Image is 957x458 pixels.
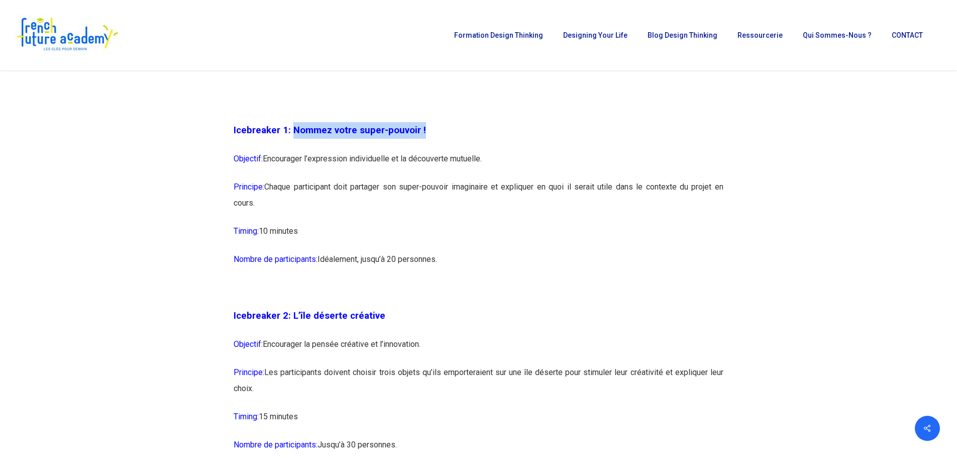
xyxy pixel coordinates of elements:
[798,32,877,39] a: Qui sommes-nous ?
[234,364,723,409] p: Les participants doivent choisir trois objets qu’ils emporteraient sur une île déserte pour stimu...
[887,32,928,39] a: CONTACT
[643,32,722,39] a: Blog Design Thinking
[234,226,259,236] span: Timing:
[648,31,717,39] span: Blog Design Thinking
[234,440,317,449] span: Nombre de participants:
[234,310,385,321] span: Icebreaker 2: L’île déserte créative
[803,31,872,39] span: Qui sommes-nous ?
[234,223,723,251] p: 10 minutes
[234,336,723,364] p: Encourager la pensée créative et l’innovation.
[892,31,923,39] span: CONTACT
[234,368,264,377] span: Principe:
[234,409,723,437] p: 15 minutes
[234,182,264,192] span: Principe:
[234,254,317,264] span: Nombre de participants:
[558,32,632,39] a: Designing Your Life
[234,125,426,136] span: Icebreaker 1: Nommez votre super-pouvoir !
[454,31,543,39] span: Formation Design Thinking
[234,339,263,349] span: Objectif:
[234,154,263,163] span: Objectif:
[449,32,548,39] a: Formation Design Thinking
[14,15,120,55] img: French Future Academy
[563,31,627,39] span: Designing Your Life
[234,251,723,280] p: Idéalement, jusqu’à 20 personnes.
[732,32,788,39] a: Ressourcerie
[234,179,723,223] p: Chaque participant doit partager son super-pouvoir imaginaire et expliquer en quoi il serait util...
[737,31,783,39] span: Ressourcerie
[234,412,259,421] span: Timing:
[234,151,723,179] p: Encourager l’expression individuelle et la découverte mutuelle.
